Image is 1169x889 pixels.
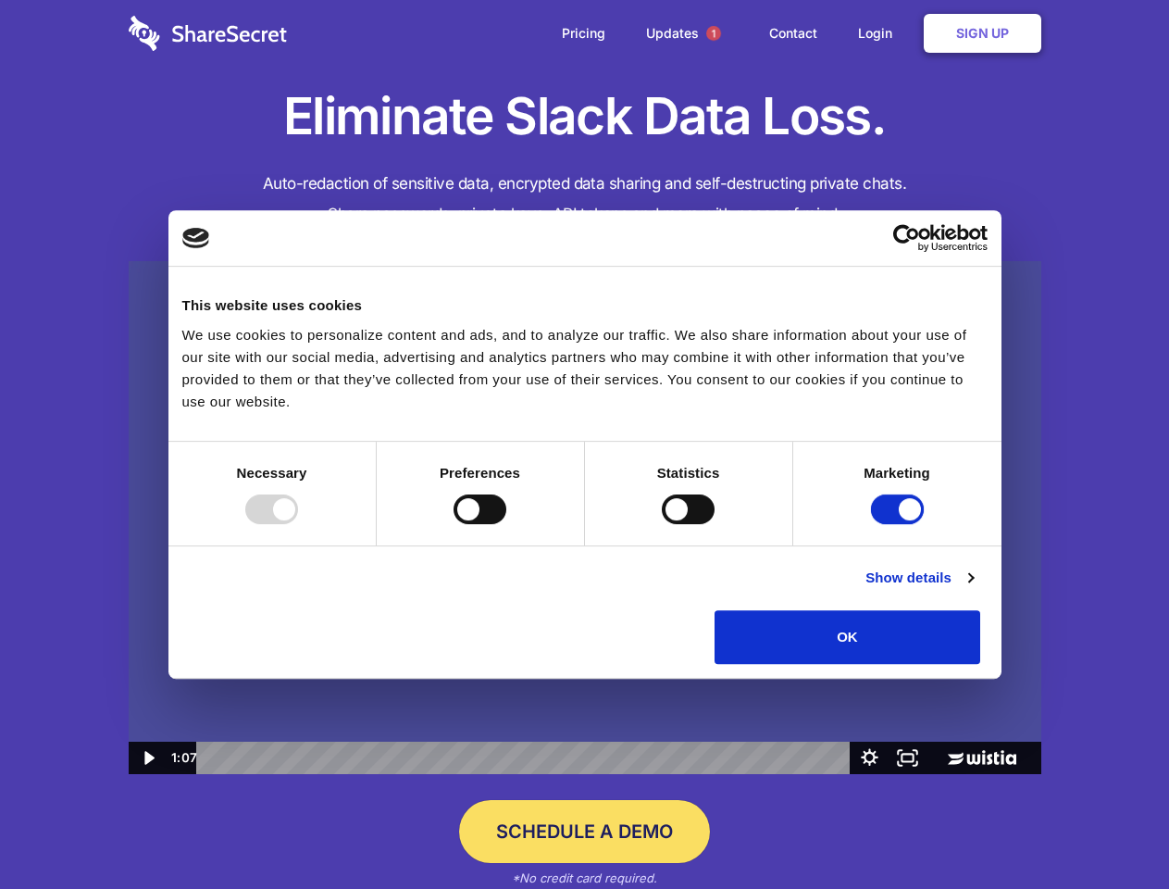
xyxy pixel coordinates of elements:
[211,742,841,774] div: Playbar
[926,742,1040,774] a: Wistia Logo -- Learn More
[512,870,657,885] em: *No credit card required.
[864,465,930,481] strong: Marketing
[865,567,973,589] a: Show details
[543,5,624,62] a: Pricing
[182,228,210,248] img: logo
[129,83,1041,150] h1: Eliminate Slack Data Loss.
[839,5,920,62] a: Login
[459,800,710,863] a: Schedule a Demo
[237,465,307,481] strong: Necessary
[182,324,988,413] div: We use cookies to personalize content and ads, and to analyze our traffic. We also share informat...
[889,742,926,774] button: Fullscreen
[851,742,889,774] button: Show settings menu
[715,610,980,664] button: OK
[129,261,1041,775] img: Sharesecret
[440,465,520,481] strong: Preferences
[182,294,988,317] div: This website uses cookies
[129,16,287,51] img: logo-wordmark-white-trans-d4663122ce5f474addd5e946df7df03e33cb6a1c49d2221995e7729f52c070b2.svg
[924,14,1041,53] a: Sign Up
[657,465,720,481] strong: Statistics
[1076,796,1147,867] iframe: Drift Widget Chat Controller
[751,5,836,62] a: Contact
[826,224,988,252] a: Usercentrics Cookiebot - opens in a new window
[706,26,721,41] span: 1
[129,742,167,774] button: Play Video
[129,169,1041,230] h4: Auto-redaction of sensitive data, encrypted data sharing and self-destructing private chats. Shar...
